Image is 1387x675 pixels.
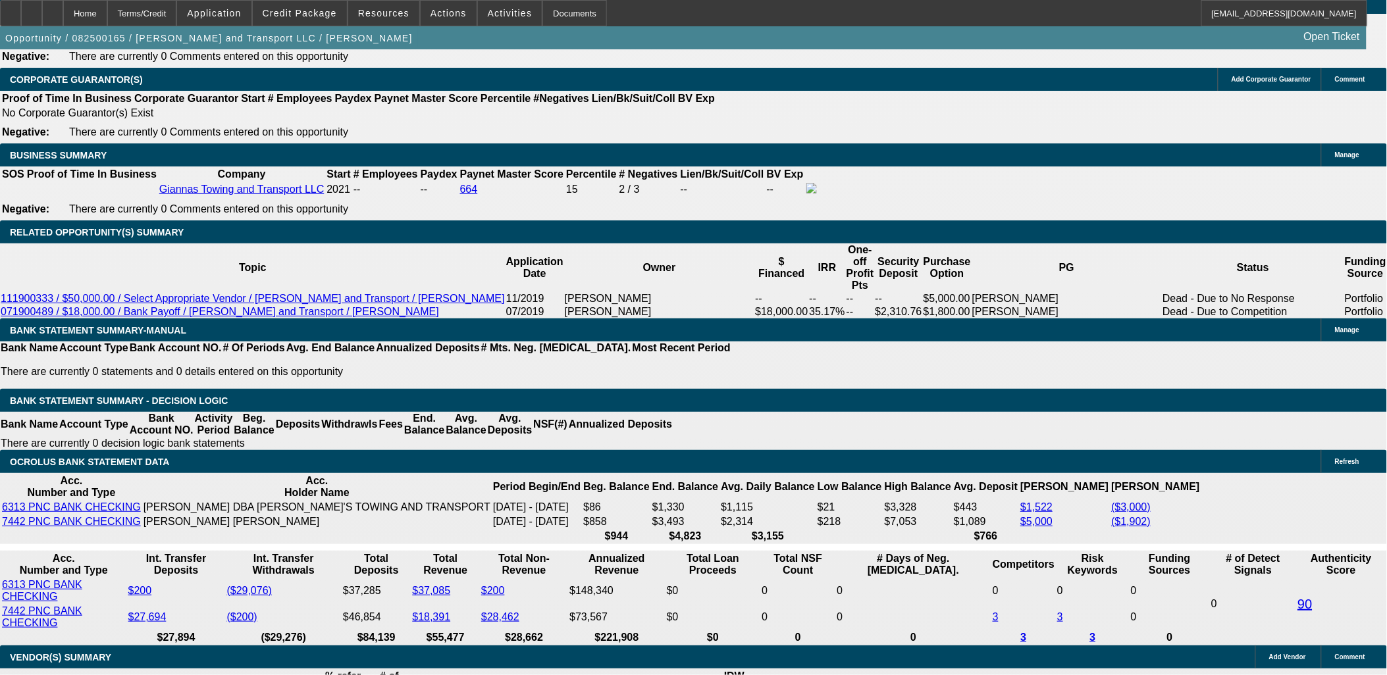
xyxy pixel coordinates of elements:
[2,203,49,214] b: Negative:
[993,611,999,622] a: 3
[1020,474,1109,499] th: [PERSON_NAME]
[1162,292,1344,305] td: Dead - Due to No Response
[1269,653,1306,661] span: Add Vendor
[533,412,568,437] th: NSF(#)
[506,243,564,292] th: Application Date
[875,243,923,292] th: Security Deposit
[2,516,141,527] a: 7442 PNC BANK CHECKING
[187,8,241,18] span: Application
[1,306,439,317] a: 071900489 / $18,000.00 / Bank Payoff / [PERSON_NAME] and Transport / [PERSON_NAME]
[992,578,1055,603] td: 0
[226,552,342,577] th: Int. Transfer Withdrawals
[652,474,719,499] th: End. Balance
[1,107,721,120] td: No Corporate Guarantor(s) Exist
[10,457,169,467] span: OCROLUS BANK STATEMENT DATA
[836,631,991,644] th: 0
[143,474,491,499] th: Acc. Holder Name
[375,93,478,104] b: Paynet Master Score
[720,515,816,528] td: $2,314
[1111,474,1201,499] th: [PERSON_NAME]
[583,530,650,543] th: $944
[1020,501,1053,512] a: $1,522
[1057,611,1063,622] a: 3
[1335,151,1359,159] span: Manage
[10,395,228,406] span: Bank Statement Summary - Decision Logic
[2,51,49,62] b: Negative:
[1130,552,1209,577] th: Funding Sources
[1,168,25,181] th: SOS
[481,631,567,644] th: $28,662
[342,578,410,603] td: $37,285
[652,501,719,514] td: $1,330
[478,1,542,26] button: Activities
[534,93,590,104] b: #Negatives
[953,501,1018,514] td: $443
[492,501,581,514] td: [DATE] - [DATE]
[253,1,347,26] button: Credit Package
[506,305,564,318] td: 07/2019
[1,474,142,499] th: Acc. Number and Type
[564,305,755,318] td: [PERSON_NAME]
[666,631,760,644] th: $0
[348,1,419,26] button: Resources
[460,168,563,180] b: Paynet Master Score
[720,530,816,543] th: $3,155
[1298,597,1313,611] a: 90
[1130,631,1209,644] th: 0
[846,243,875,292] th: One-off Profit Pts
[875,292,923,305] td: --
[353,168,418,180] b: # Employees
[411,631,479,644] th: $55,477
[481,93,531,104] b: Percentile
[846,292,875,305] td: --
[566,184,616,195] div: 15
[227,611,257,622] a: ($200)
[268,93,332,104] b: # Employees
[2,501,141,512] a: 6313 PNC BANK CHECKING
[492,474,581,499] th: Period Begin/End
[326,182,351,197] td: 2021
[412,585,450,596] a: $37,085
[26,168,157,181] th: Proof of Time In Business
[481,552,567,577] th: Total Non-Revenue
[972,305,1163,318] td: [PERSON_NAME]
[1344,292,1387,305] td: Portfolio
[884,474,952,499] th: High Balance
[1021,632,1027,643] a: 3
[806,183,817,193] img: facebook-icon.png
[2,605,82,628] a: 7442 PNC BANK CHECKING
[923,305,972,318] td: $1,800.00
[1130,605,1209,630] td: 0
[809,292,846,305] td: --
[226,631,342,644] th: ($29,276)
[569,611,664,623] div: $73,567
[817,474,883,499] th: Low Balance
[566,168,616,180] b: Percentile
[720,501,816,514] td: $1,115
[129,341,222,355] th: Bank Account NO.
[762,578,835,603] td: 0
[1211,578,1295,630] td: 0
[59,341,129,355] th: Account Type
[177,1,251,26] button: Application
[353,184,361,195] span: --
[1057,552,1129,577] th: Risk Keywords
[286,341,376,355] th: Avg. End Balance
[2,579,82,602] a: 6313 PNC BANK CHECKING
[1162,243,1344,292] th: Status
[569,552,664,577] th: Annualized Revenue
[1232,76,1311,83] span: Add Corporate Guarantor
[923,243,972,292] th: Purchase Option
[564,292,755,305] td: [PERSON_NAME]
[884,501,952,514] td: $3,328
[569,631,664,644] th: $221,908
[263,8,337,18] span: Credit Package
[754,305,808,318] td: $18,000.00
[1344,305,1387,318] td: Portfolio
[128,611,167,622] a: $27,694
[128,631,225,644] th: $27,894
[129,412,194,437] th: Bank Account NO.
[583,501,650,514] td: $86
[10,325,186,336] span: BANK STATEMENT SUMMARY-MANUAL
[1,293,505,304] a: 111900333 / $50,000.00 / Select Appropriate Vendor / [PERSON_NAME] and Transport / [PERSON_NAME]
